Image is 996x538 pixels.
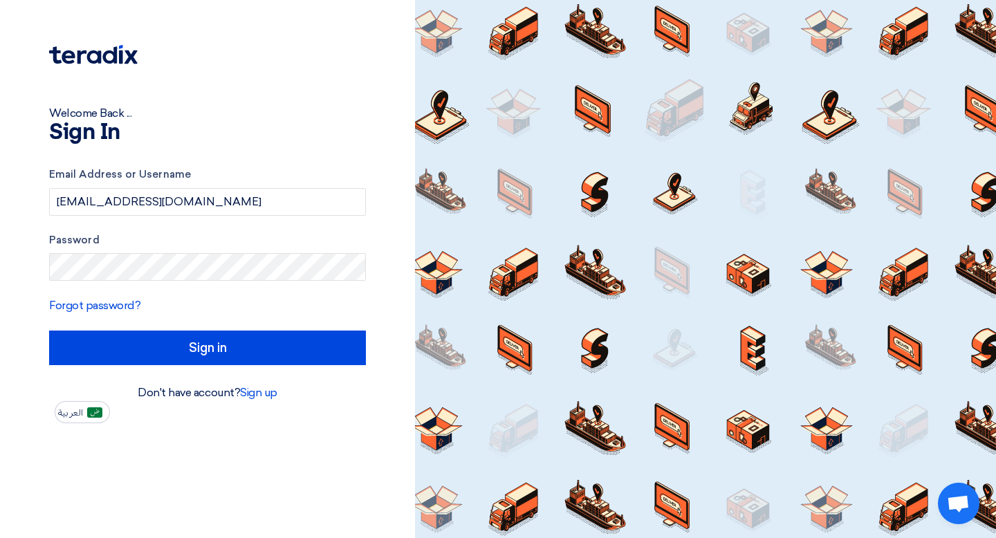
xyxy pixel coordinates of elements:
[49,331,366,365] input: Sign in
[49,45,138,64] img: Teradix logo
[240,386,277,399] a: Sign up
[49,122,366,144] h1: Sign In
[49,167,366,183] label: Email Address or Username
[49,232,366,248] label: Password
[87,407,102,418] img: ar-AR.png
[49,105,366,122] div: Welcome Back ...
[938,483,979,524] a: Open chat
[58,408,83,418] span: العربية
[49,384,366,401] div: Don't have account?
[49,188,366,216] input: Enter your business email or username
[55,401,110,423] button: العربية
[49,299,140,312] a: Forgot password?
